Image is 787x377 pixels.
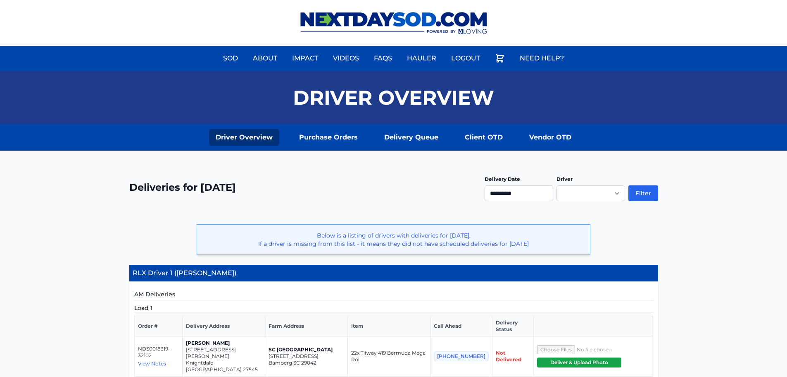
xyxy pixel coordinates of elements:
span: [PHONE_NUMBER] [434,351,489,361]
h4: RLX Driver 1 ([PERSON_NAME]) [129,265,658,282]
a: Need Help? [515,48,569,68]
p: [PERSON_NAME] [186,340,262,346]
p: SC [GEOGRAPHIC_DATA] [269,346,344,353]
h1: Driver Overview [293,88,494,108]
a: Impact [287,48,323,68]
p: Below is a listing of drivers with deliveries for [DATE]. If a driver is missing from this list -... [204,231,583,248]
p: Bamberg SC 29042 [269,360,344,366]
span: View Notes [138,360,166,367]
a: Sod [218,48,243,68]
h5: AM Deliveries [134,290,653,300]
a: Driver Overview [209,129,279,146]
p: NDS0018319-32102 [138,346,179,359]
th: Item [347,316,430,336]
th: Farm Address [265,316,347,336]
a: Videos [328,48,364,68]
th: Call Ahead [430,316,492,336]
span: Not Delivered [496,350,521,363]
a: Vendor OTD [523,129,578,146]
a: Delivery Queue [378,129,445,146]
p: [STREET_ADDRESS][PERSON_NAME] [186,346,262,360]
button: Deliver & Upload Photo [537,358,621,367]
th: Order # [134,316,182,336]
td: 22x Tifway 419 Bermuda Mega Roll [347,336,430,377]
h5: Load 1 [134,304,653,312]
a: About [248,48,282,68]
label: Driver [556,176,573,182]
label: Delivery Date [485,176,520,182]
p: Knightdale [GEOGRAPHIC_DATA] 27545 [186,360,262,373]
a: Logout [446,48,485,68]
a: Client OTD [458,129,509,146]
p: [STREET_ADDRESS] [269,353,344,360]
a: FAQs [369,48,397,68]
th: Delivery Status [492,316,533,336]
button: Filter [628,185,658,201]
a: Hauler [402,48,441,68]
h2: Deliveries for [DATE] [129,181,236,194]
a: Purchase Orders [292,129,364,146]
th: Delivery Address [182,316,265,336]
